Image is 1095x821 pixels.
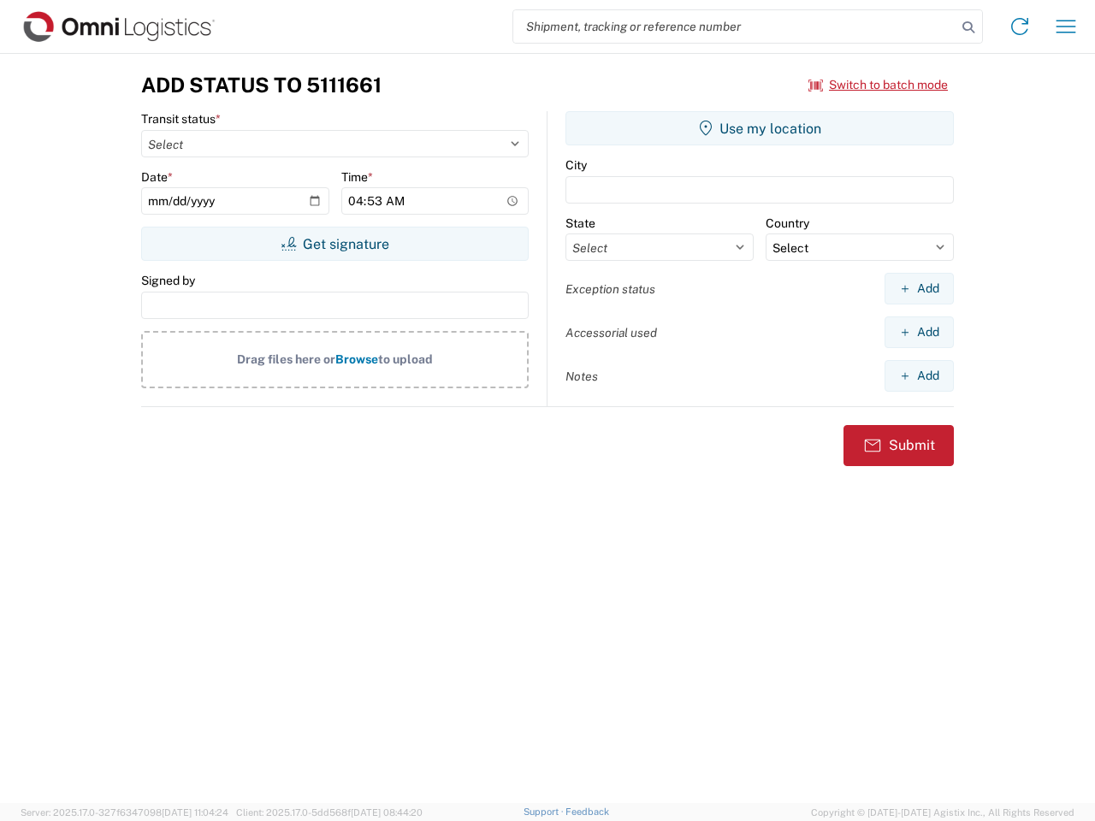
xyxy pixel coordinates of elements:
[885,316,954,348] button: Add
[808,71,948,99] button: Switch to batch mode
[565,111,954,145] button: Use my location
[565,281,655,297] label: Exception status
[141,169,173,185] label: Date
[766,216,809,231] label: Country
[21,807,228,818] span: Server: 2025.17.0-327f6347098
[885,360,954,392] button: Add
[565,806,609,817] a: Feedback
[237,352,335,366] span: Drag files here or
[378,352,433,366] span: to upload
[843,425,954,466] button: Submit
[141,111,221,127] label: Transit status
[885,273,954,304] button: Add
[141,273,195,288] label: Signed by
[341,169,373,185] label: Time
[524,806,566,817] a: Support
[141,73,382,97] h3: Add Status to 5111661
[565,216,595,231] label: State
[141,227,529,261] button: Get signature
[565,157,587,173] label: City
[565,325,657,340] label: Accessorial used
[335,352,378,366] span: Browse
[162,807,228,818] span: [DATE] 11:04:24
[811,805,1074,820] span: Copyright © [DATE]-[DATE] Agistix Inc., All Rights Reserved
[236,807,423,818] span: Client: 2025.17.0-5dd568f
[351,807,423,818] span: [DATE] 08:44:20
[565,369,598,384] label: Notes
[513,10,956,43] input: Shipment, tracking or reference number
